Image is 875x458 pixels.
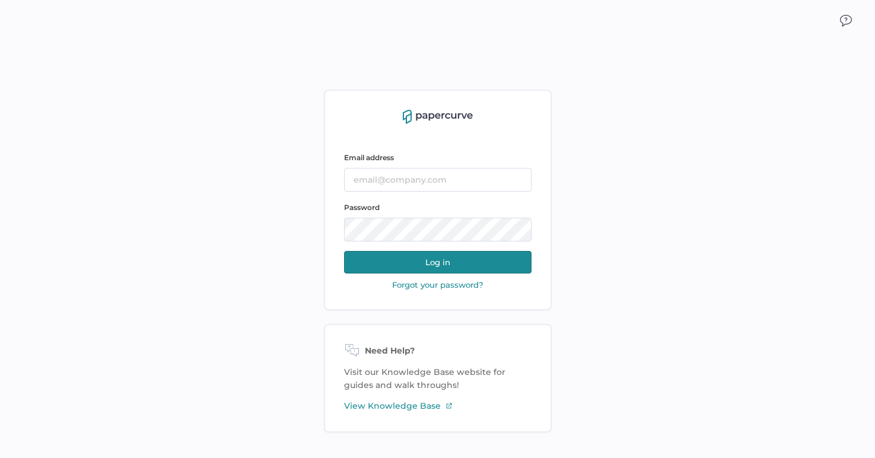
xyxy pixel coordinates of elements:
[403,110,473,124] img: papercurve-logo-colour.7244d18c.svg
[840,15,852,27] img: icon_chat.2bd11823.svg
[324,324,552,432] div: Visit our Knowledge Base website for guides and walk throughs!
[446,402,453,409] img: external-link-icon-3.58f4c051.svg
[344,344,532,358] div: Need Help?
[344,153,394,162] span: Email address
[344,168,532,192] input: email@company.com
[389,279,487,290] button: Forgot your password?
[344,203,380,212] span: Password
[344,344,360,358] img: need-help-icon.d526b9f7.svg
[344,399,441,412] span: View Knowledge Base
[344,251,532,273] button: Log in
